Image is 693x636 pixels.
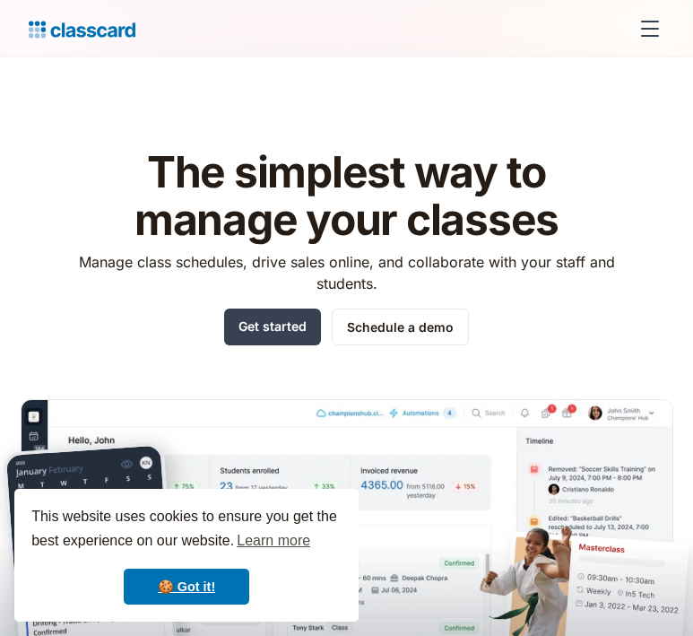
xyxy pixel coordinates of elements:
h1: The simplest way to manage your classes [62,149,631,244]
p: Manage class schedules, drive sales online, and collaborate with your staff and students. [62,251,631,294]
a: learn more about cookies [234,527,313,554]
a: dismiss cookie message [124,569,249,605]
a: home [29,16,135,41]
a: Schedule a demo [332,309,469,345]
a: Get started [224,309,321,345]
span: This website uses cookies to ensure you get the best experience on our website. [31,506,342,554]
div: menu [628,7,664,50]
div: cookieconsent [14,489,359,622]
